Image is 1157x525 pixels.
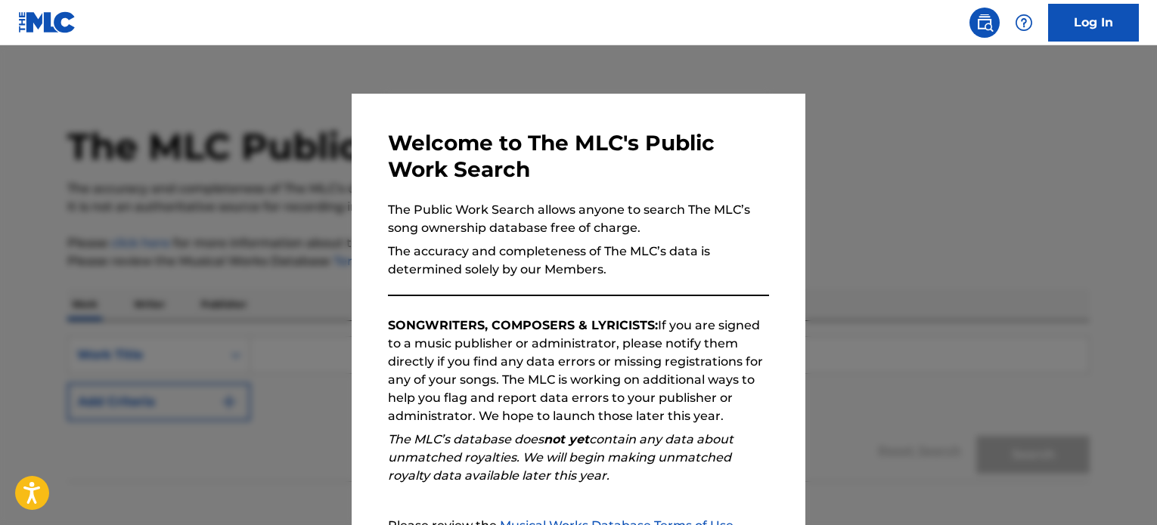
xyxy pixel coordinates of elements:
img: help [1015,14,1033,32]
a: Log In [1048,4,1139,42]
a: Public Search [969,8,1000,38]
p: The Public Work Search allows anyone to search The MLC’s song ownership database free of charge. [388,201,769,237]
img: MLC Logo [18,11,76,33]
img: search [976,14,994,32]
iframe: Chat Widget [1081,452,1157,525]
p: If you are signed to a music publisher or administrator, please notify them directly if you find ... [388,317,769,425]
h3: Welcome to The MLC's Public Work Search [388,130,769,183]
div: Help [1009,8,1039,38]
p: The accuracy and completeness of The MLC’s data is determined solely by our Members. [388,242,769,279]
em: The MLC’s database does contain any data about unmatched royalties. We will begin making unmatche... [388,432,734,483]
strong: not yet [544,432,589,446]
strong: SONGWRITERS, COMPOSERS & LYRICISTS: [388,318,658,332]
